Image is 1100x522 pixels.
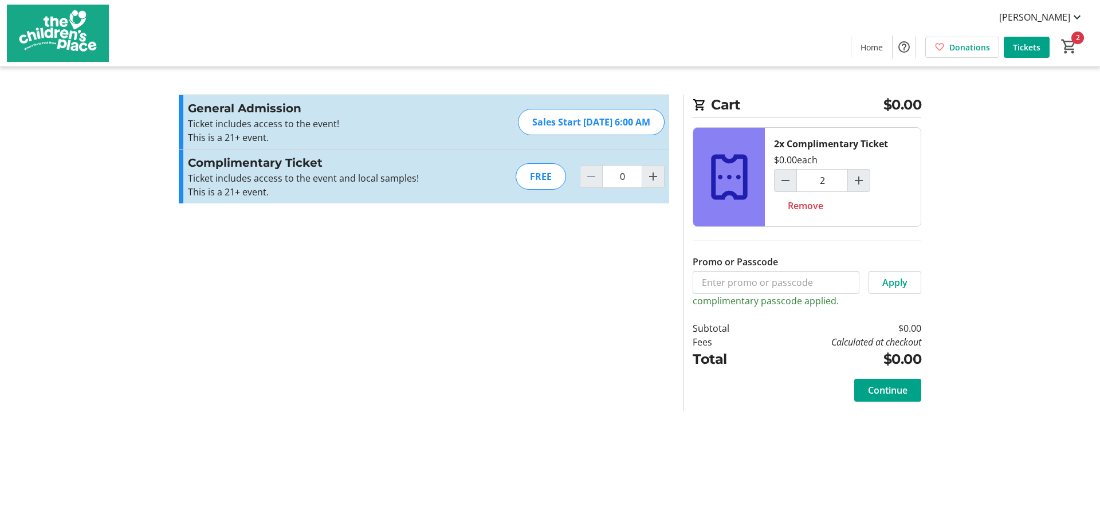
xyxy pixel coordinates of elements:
button: [PERSON_NAME] [990,8,1093,26]
div: FREE [516,163,566,190]
button: Increment by one [848,170,870,191]
span: $0.00 [883,95,922,115]
input: Complimentary Ticket Quantity [796,169,848,192]
a: Tickets [1004,37,1050,58]
button: Remove [774,194,837,217]
button: Decrement by one [775,170,796,191]
p: Ticket includes access to the event and local samples! [188,171,438,185]
td: $0.00 [759,321,921,335]
div: 2x Complimentary Ticket [774,137,888,151]
input: Complimentary Ticket Quantity [602,165,642,188]
p: This is a 21+ event. [188,185,438,199]
button: Continue [854,379,921,402]
span: [PERSON_NAME] [999,10,1070,24]
label: Promo or Passcode [693,255,778,269]
span: Apply [882,276,907,289]
a: Donations [925,37,999,58]
span: Remove [788,199,823,213]
button: Cart [1059,36,1079,57]
span: Donations [949,41,990,53]
span: Continue [868,383,907,397]
td: Calculated at checkout [759,335,921,349]
div: Sales Start [DATE] 6:00 AM [518,109,665,135]
span: Tickets [1013,41,1040,53]
span: Home [861,41,883,53]
h2: Cart [693,95,921,118]
p: This is a 21+ event. [188,131,438,144]
button: Apply [869,271,921,294]
h3: General Admission [188,100,438,117]
img: The Children's Place's Logo [7,5,109,62]
p: Ticket includes access to the event! [188,117,438,131]
p: complimentary passcode applied. [693,294,921,308]
div: $0.00 each [774,153,818,167]
td: Total [693,349,759,370]
button: Help [893,36,916,58]
td: Subtotal [693,321,759,335]
h3: Complimentary Ticket [188,154,438,171]
a: Home [851,37,892,58]
button: Increment by one [642,166,664,187]
td: Fees [693,335,759,349]
td: $0.00 [759,349,921,370]
input: Enter promo or passcode [693,271,859,294]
